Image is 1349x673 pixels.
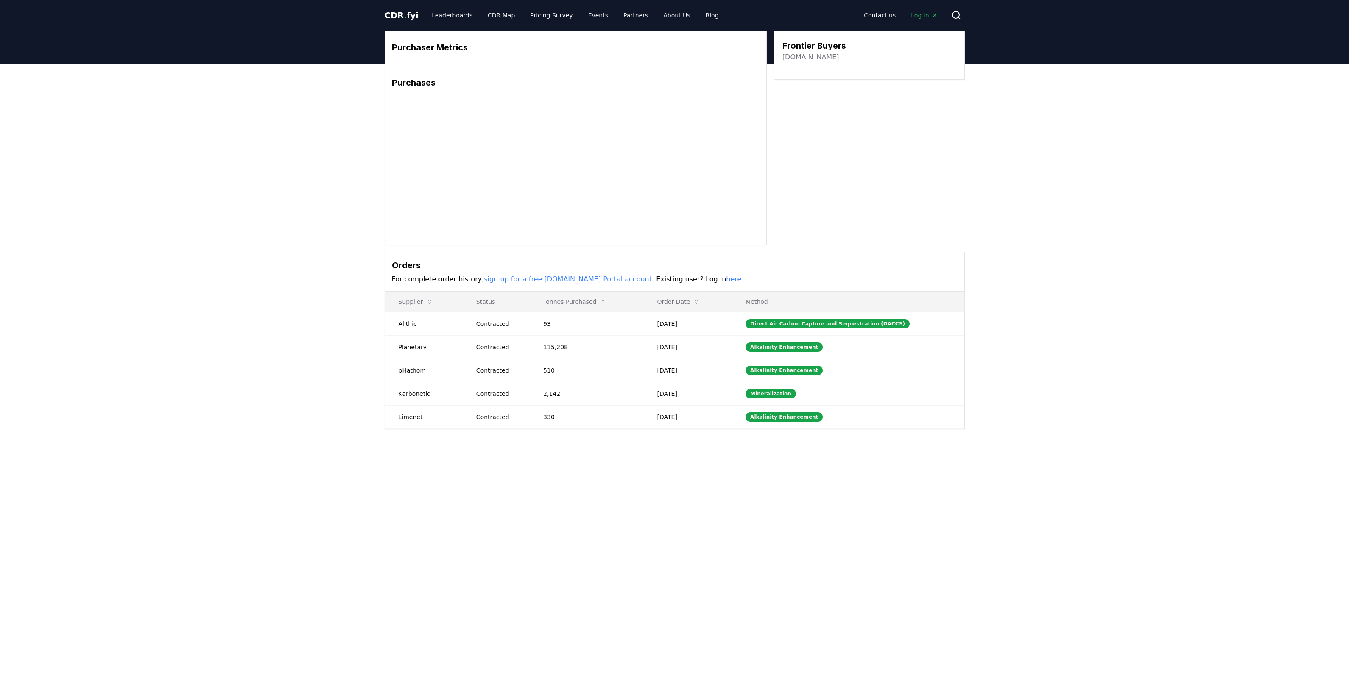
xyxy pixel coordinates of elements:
[392,76,760,89] h3: Purchases
[530,405,643,428] td: 330
[644,359,732,382] td: [DATE]
[476,366,523,375] div: Contracted
[392,274,958,284] p: For complete order history, . Existing user? Log in .
[644,382,732,405] td: [DATE]
[644,335,732,359] td: [DATE]
[746,412,823,422] div: Alkalinity Enhancement
[617,8,655,23] a: Partners
[385,359,463,382] td: pHathom
[746,342,823,352] div: Alkalinity Enhancement
[911,11,937,19] span: Log in
[484,275,652,283] a: sign up for a free [DOMAIN_NAME] Portal account
[904,8,944,23] a: Log in
[739,298,957,306] p: Method
[523,8,579,23] a: Pricing Survey
[385,312,463,335] td: Alithic
[385,382,463,405] td: Karbonetiq
[746,366,823,375] div: Alkalinity Enhancement
[782,52,839,62] a: [DOMAIN_NAME]
[536,293,613,310] button: Tonnes Purchased
[469,298,523,306] p: Status
[385,335,463,359] td: Planetary
[392,41,760,54] h3: Purchaser Metrics
[746,319,910,328] div: Direct Air Carbon Capture and Sequestration (DACCS)
[392,259,958,272] h3: Orders
[699,8,726,23] a: Blog
[425,8,479,23] a: Leaderboards
[857,8,944,23] nav: Main
[644,312,732,335] td: [DATE]
[782,39,846,52] h3: Frontier Buyers
[476,343,523,351] div: Contracted
[476,413,523,421] div: Contracted
[656,8,697,23] a: About Us
[581,8,615,23] a: Events
[644,405,732,428] td: [DATE]
[476,389,523,398] div: Contracted
[530,382,643,405] td: 2,142
[530,359,643,382] td: 510
[392,293,440,310] button: Supplier
[385,10,419,20] span: CDR fyi
[385,405,463,428] td: Limenet
[746,389,796,398] div: Mineralization
[530,335,643,359] td: 115,208
[385,9,419,21] a: CDR.fyi
[476,320,523,328] div: Contracted
[857,8,902,23] a: Contact us
[425,8,725,23] nav: Main
[530,312,643,335] td: 93
[404,10,407,20] span: .
[726,275,741,283] a: here
[651,293,707,310] button: Order Date
[481,8,522,23] a: CDR Map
